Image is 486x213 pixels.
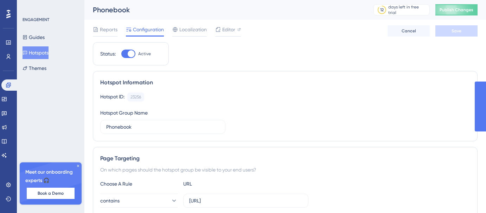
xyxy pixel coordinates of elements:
div: Hotspot ID: [100,92,124,102]
button: Book a Demo [27,188,75,199]
span: Reports [100,25,117,34]
span: Localization [179,25,207,34]
button: Publish Changes [435,4,478,15]
input: yourwebsite.com/path [189,197,302,205]
div: Hotspot Group Name [100,109,148,117]
span: contains [100,196,120,205]
button: Cancel [388,25,430,37]
span: Book a Demo [38,191,64,196]
button: contains [100,194,178,208]
div: ENGAGEMENT [23,17,49,22]
span: Meet our onboarding experts 🎧 [25,168,76,185]
div: Hotspot Information [100,78,470,87]
div: URL [183,180,261,188]
button: Save [435,25,478,37]
button: Themes [23,62,46,75]
div: On which pages should the hotspot group be visible to your end users? [100,166,470,174]
span: Configuration [133,25,164,34]
button: Hotspots [23,46,49,59]
div: Phonebook [93,5,356,15]
div: 23256 [130,94,141,100]
div: days left in free trial [388,4,427,15]
span: Editor [222,25,235,34]
span: Save [452,28,461,34]
span: Publish Changes [440,7,473,13]
button: Guides [23,31,45,44]
span: Active [138,51,151,57]
div: Status: [100,50,116,58]
iframe: UserGuiding AI Assistant Launcher [456,185,478,206]
div: Choose A Rule [100,180,178,188]
div: Page Targeting [100,154,470,163]
input: Type your Hotspot Group Name here [106,123,219,131]
span: Cancel [402,28,416,34]
div: 12 [380,7,384,13]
